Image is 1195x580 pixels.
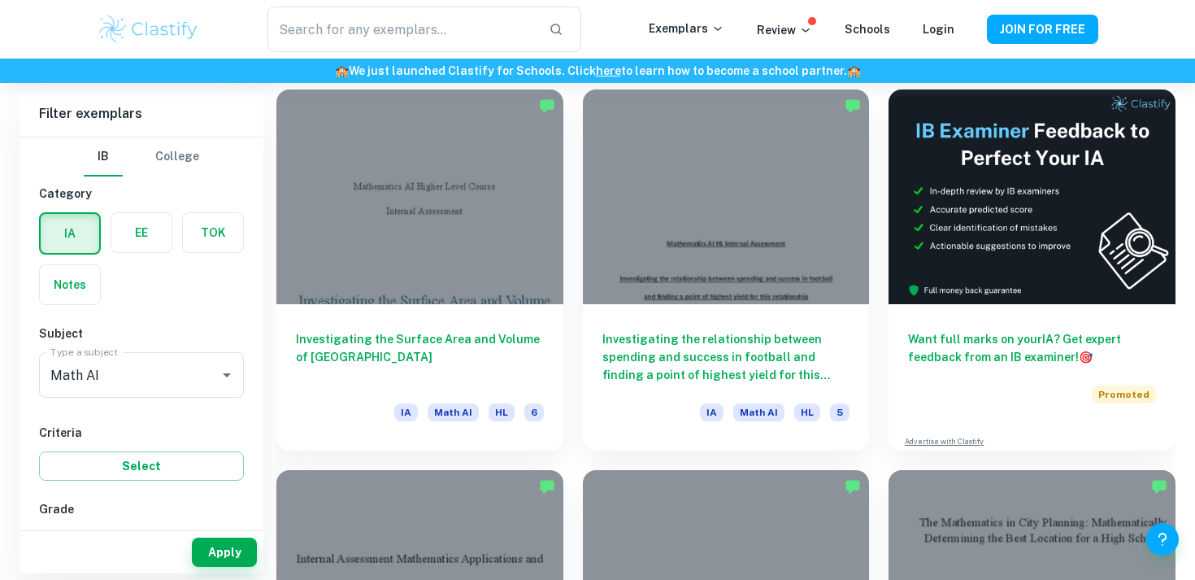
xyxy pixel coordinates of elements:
[649,20,724,37] p: Exemplars
[845,478,861,495] img: Marked
[335,64,349,77] span: 🏫
[583,89,870,451] a: Investigating the relationship between spending and success in football and finding a point of hi...
[155,137,199,177] button: College
[39,185,244,203] h6: Category
[428,403,479,421] span: Math AI
[267,7,536,52] input: Search for any exemplars...
[1079,351,1093,364] span: 🎯
[183,213,243,252] button: TOK
[539,478,555,495] img: Marked
[830,403,850,421] span: 5
[889,89,1175,451] a: Want full marks on yourIA? Get expert feedback from an IB examiner!PromotedAdvertise with Clastify
[539,98,555,114] img: Marked
[794,403,820,421] span: HL
[276,89,563,451] a: Investigating the Surface Area and Volume of [GEOGRAPHIC_DATA]IAMath AIHL6
[394,403,418,421] span: IA
[757,21,812,39] p: Review
[39,424,244,442] h6: Criteria
[596,64,621,77] a: here
[489,403,515,421] span: HL
[84,137,123,177] button: IB
[41,214,99,253] button: IA
[1092,386,1156,403] span: Promoted
[39,500,244,518] h6: Grade
[1151,478,1167,495] img: Marked
[40,265,100,304] button: Notes
[889,89,1175,304] img: Thumbnail
[602,330,850,384] h6: Investigating the relationship between spending and success in football and finding a point of hi...
[215,364,238,386] button: Open
[192,538,257,567] button: Apply
[39,451,244,481] button: Select
[20,91,263,137] h6: Filter exemplars
[987,15,1098,44] button: JOIN FOR FREE
[905,436,984,447] a: Advertise with Clastify
[700,403,724,421] span: IA
[3,62,1192,80] h6: We just launched Clastify for Schools. Click to learn how to become a school partner.
[847,64,861,77] span: 🏫
[923,23,954,36] a: Login
[296,330,544,384] h6: Investigating the Surface Area and Volume of [GEOGRAPHIC_DATA]
[733,403,784,421] span: Math AI
[845,98,861,114] img: Marked
[111,213,172,252] button: EE
[84,137,199,177] div: Filter type choice
[1146,523,1179,556] button: Help and Feedback
[97,13,200,46] img: Clastify logo
[39,325,244,342] h6: Subject
[524,403,544,421] span: 6
[50,345,118,359] label: Type a subject
[845,23,890,36] a: Schools
[908,330,1156,366] h6: Want full marks on your IA ? Get expert feedback from an IB examiner!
